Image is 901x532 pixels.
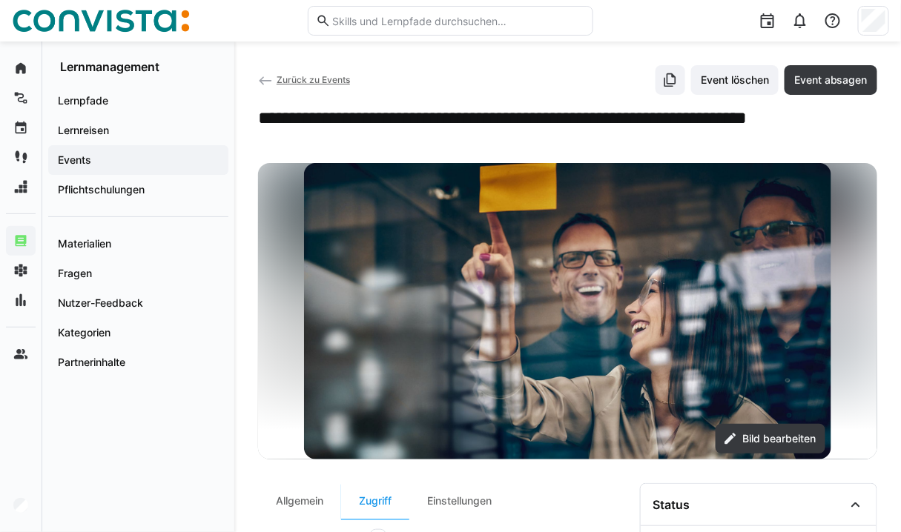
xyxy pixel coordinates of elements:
[258,74,350,85] a: Zurück zu Events
[341,483,409,519] div: Zugriff
[258,483,341,519] div: Allgemein
[740,431,818,446] span: Bild bearbeiten
[716,424,825,453] button: Bild bearbeiten
[699,73,771,87] span: Event löschen
[331,14,585,27] input: Skills und Lernpfade durchsuchen…
[653,497,690,512] div: Status
[277,74,350,85] span: Zurück zu Events
[691,65,779,95] button: Event löschen
[409,483,509,519] div: Einstellungen
[785,65,877,95] button: Event absagen
[792,73,870,87] span: Event absagen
